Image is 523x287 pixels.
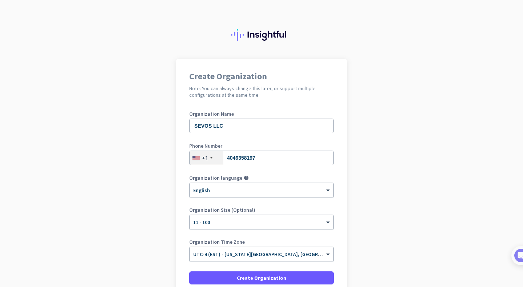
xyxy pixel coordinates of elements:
label: Organization Time Zone [189,239,334,244]
label: Organization Name [189,111,334,116]
h1: Create Organization [189,72,334,81]
label: Organization language [189,175,242,180]
label: Organization Size (Optional) [189,207,334,212]
img: Insightful [231,29,292,41]
input: What is the name of your organization? [189,119,334,133]
label: Phone Number [189,143,334,148]
h2: Note: You can always change this later, or support multiple configurations at the same time [189,85,334,98]
div: +1 [202,154,208,162]
i: help [244,175,249,180]
span: Create Organization [237,274,286,282]
input: 201-555-0123 [189,151,334,165]
button: Create Organization [189,271,334,284]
